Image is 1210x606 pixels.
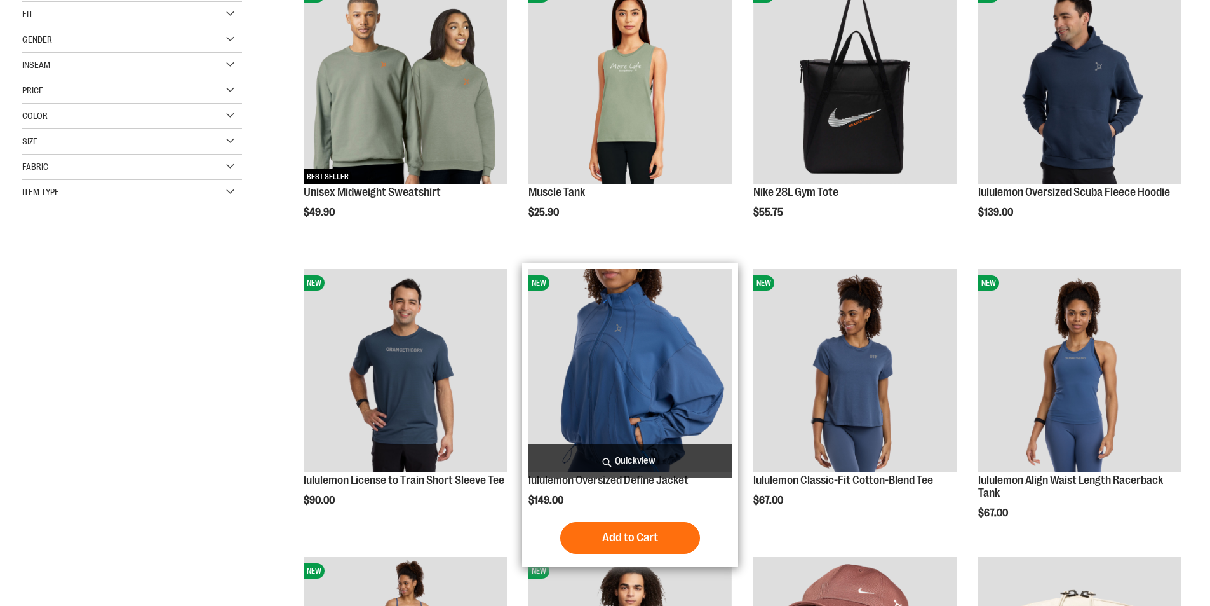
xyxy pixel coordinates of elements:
span: Size [22,136,37,146]
span: Fabric [22,162,48,172]
img: lululemon Align Waist Length Racerback Tank [978,269,1181,472]
a: Muscle Tank [528,186,585,198]
span: $55.75 [753,207,785,218]
span: NEW [978,275,999,291]
a: lululemon Align Waist Length Racerback TankNEW [978,269,1181,474]
div: product [522,263,738,567]
div: product [297,263,513,539]
a: lululemon Classic-Fit Cotton-Blend TeeNEW [753,269,957,474]
span: $49.90 [304,207,337,218]
img: lululemon Classic-Fit Cotton-Blend Tee [753,269,957,472]
a: lululemon License to Train Short Sleeve TeeNEW [304,269,507,474]
span: NEW [304,563,325,579]
button: Add to Cart [560,522,700,554]
span: BEST SELLER [304,169,352,184]
a: Unisex Midweight Sweatshirt [304,186,441,198]
span: Inseam [22,60,50,70]
span: $90.00 [304,495,337,506]
a: lululemon Oversized Scuba Fleece Hoodie [978,186,1170,198]
a: Nike 28L Gym Tote [753,186,838,198]
span: $149.00 [528,495,565,506]
span: NEW [304,275,325,291]
span: Color [22,111,48,121]
span: NEW [753,275,774,291]
span: $67.00 [753,495,785,506]
img: lululemon Oversized Define Jacket [528,269,732,472]
span: Item Type [22,187,59,197]
a: lululemon Oversized Define JacketNEW [528,269,732,474]
div: product [972,263,1188,551]
span: $139.00 [978,207,1015,218]
span: Fit [22,9,33,19]
span: $25.90 [528,207,561,218]
a: lululemon Classic-Fit Cotton-Blend Tee [753,474,933,486]
span: Price [22,85,43,95]
span: NEW [528,563,549,579]
div: product [747,263,963,539]
a: lululemon Oversized Define Jacket [528,474,689,486]
span: $67.00 [978,507,1010,519]
span: Gender [22,34,52,45]
img: lululemon License to Train Short Sleeve Tee [304,269,507,472]
a: lululemon License to Train Short Sleeve Tee [304,474,504,486]
span: NEW [528,275,549,291]
a: Quickview [528,444,732,478]
a: lululemon Align Waist Length Racerback Tank [978,474,1163,499]
span: Add to Cart [602,530,658,544]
